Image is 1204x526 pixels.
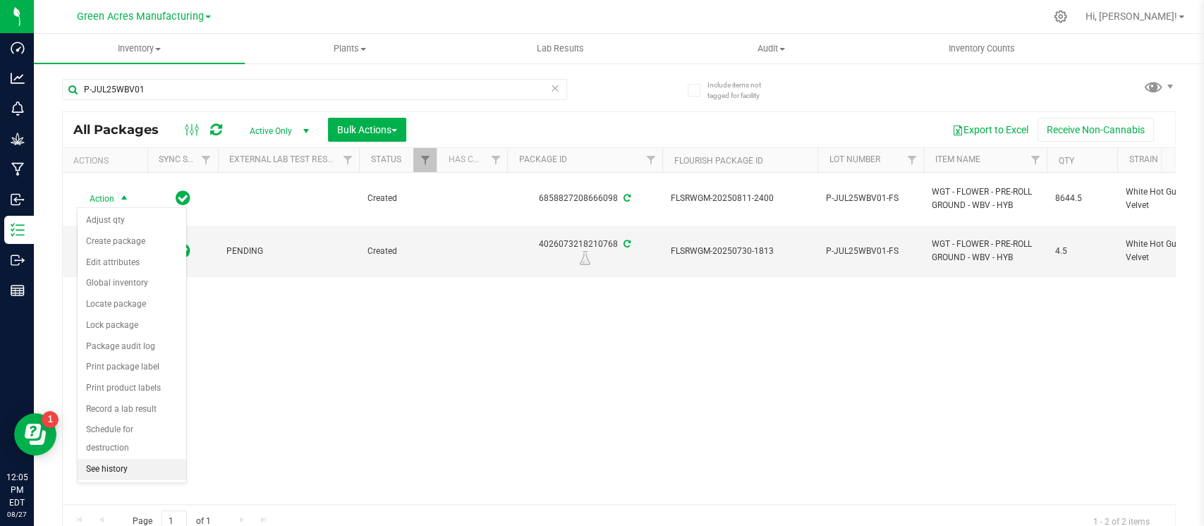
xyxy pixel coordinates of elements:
th: Has COA [437,148,507,173]
a: Inventory [34,34,245,63]
div: Actions [73,156,142,166]
span: Created [367,192,428,205]
span: Sync from Compliance System [621,193,631,203]
li: See history [78,459,186,480]
span: PENDING [226,245,351,258]
span: Inventory [34,42,245,55]
a: Filter [639,148,662,172]
a: Filter [484,148,507,172]
a: Package ID [518,154,566,164]
a: Filter [336,148,359,172]
span: WGT - FLOWER - PRE-ROLL GROUND - WBV - HYB [932,185,1038,212]
span: Audit [667,42,876,55]
a: Lab Results [455,34,666,63]
span: All Packages [73,122,173,137]
p: 08/27 [6,509,28,520]
li: Adjust qty [78,210,186,231]
div: Manage settings [1052,10,1069,23]
inline-svg: Reports [11,283,25,298]
inline-svg: Inventory [11,223,25,237]
span: Bulk Actions [337,124,397,135]
a: Sync Status [159,154,213,164]
span: Plants [245,42,455,55]
span: Action [77,189,115,209]
span: Hi, [PERSON_NAME]! [1086,11,1177,22]
input: Search Package ID, Item Name, SKU, Lot or Part Number... [62,79,567,100]
a: Audit [666,34,877,63]
li: Package audit log [78,336,186,357]
span: FLSRWGM-20250811-2400 [671,192,809,205]
li: Global inventory [78,273,186,294]
a: Status [370,154,401,164]
a: Filter [900,148,923,172]
span: 8644.5 [1055,192,1109,205]
a: Inventory Counts [876,34,1087,63]
inline-svg: Dashboard [11,41,25,55]
a: Qty [1058,156,1074,166]
li: Print product labels [78,378,186,399]
li: Record a lab result [78,399,186,420]
span: P-JUL25WBV01-FS [826,192,915,205]
span: Clear [550,79,560,97]
span: select [116,189,133,209]
span: P-JUL25WBV01-FS [826,245,915,258]
iframe: Resource center [14,413,56,455]
inline-svg: Analytics [11,71,25,85]
inline-svg: Outbound [11,253,25,267]
div: 6858827208666098 [505,192,664,205]
li: Print package label [78,357,186,378]
li: Locate package [78,294,186,315]
span: Green Acres Manufacturing [77,11,204,23]
li: Edit attributes [78,252,186,274]
span: Inventory Counts [930,42,1034,55]
inline-svg: Grow [11,132,25,146]
li: Schedule for destruction [78,420,186,458]
a: Filter [1023,148,1047,172]
span: 4.5 [1055,245,1109,258]
a: Plants [245,34,456,63]
button: Bulk Actions [328,118,406,142]
a: Filter [413,148,437,172]
a: Flourish Package ID [674,156,762,166]
button: Receive Non-Cannabis [1038,118,1154,142]
a: Lot Number [829,154,880,164]
inline-svg: Inbound [11,192,25,207]
span: Created [367,245,428,258]
div: 4026073218210768 [505,238,664,265]
button: Export to Excel [943,118,1038,142]
span: Include items not tagged for facility [707,80,777,101]
a: Strain [1129,154,1157,164]
span: Lab Results [518,42,603,55]
a: Item Name [935,154,980,164]
span: In Sync [176,188,190,208]
iframe: Resource center unread badge [42,411,59,428]
p: 12:05 PM EDT [6,471,28,509]
span: FLSRWGM-20250730-1813 [671,245,809,258]
inline-svg: Monitoring [11,102,25,116]
inline-svg: Manufacturing [11,162,25,176]
a: External Lab Test Result [229,154,340,164]
li: Lock package [78,315,186,336]
div: R&D Lab Sample [505,251,664,265]
span: Sync from Compliance System [621,239,631,249]
span: WGT - FLOWER - PRE-ROLL GROUND - WBV - HYB [932,238,1038,264]
a: Filter [195,148,218,172]
li: Create package [78,231,186,252]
